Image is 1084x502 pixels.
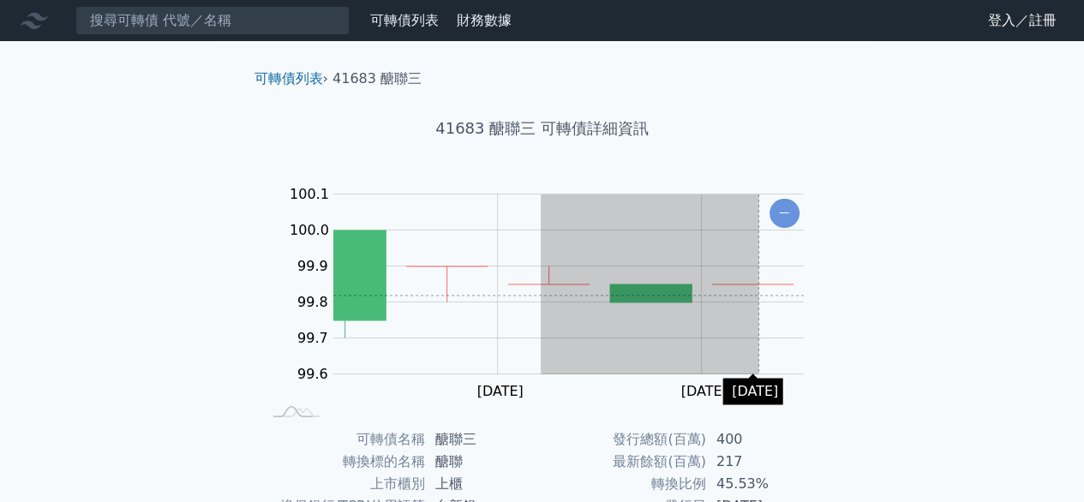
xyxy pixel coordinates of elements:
[542,473,706,495] td: 轉換比例
[542,428,706,451] td: 發行總額(百萬)
[241,117,844,140] h1: 41683 醣聯三 可轉債詳細資訊
[290,186,329,202] tspan: 100.1
[261,451,425,473] td: 轉換標的名稱
[304,230,794,338] g: Series
[425,473,542,495] td: 上櫃
[297,330,328,346] tspan: 99.7
[680,383,727,399] tspan: [DATE]
[706,473,823,495] td: 45.53%
[974,7,1070,34] a: 登入／註冊
[255,69,328,89] li: ›
[425,451,542,473] td: 醣聯
[297,366,328,382] tspan: 99.6
[280,186,829,399] g: Chart
[370,12,439,28] a: 可轉債列表
[75,6,350,35] input: 搜尋可轉債 代號／名稱
[542,451,706,473] td: 最新餘額(百萬)
[297,258,328,274] tspan: 99.9
[290,222,329,238] tspan: 100.0
[297,294,328,310] tspan: 99.8
[261,473,425,495] td: 上市櫃別
[261,428,425,451] td: 可轉債名稱
[706,428,823,451] td: 400
[998,420,1084,502] iframe: Chat Widget
[425,428,542,451] td: 醣聯三
[476,383,523,399] tspan: [DATE]
[255,70,323,87] a: 可轉債列表
[457,12,512,28] a: 財務數據
[998,420,1084,502] div: 聊天小工具
[332,69,422,89] li: 41683 醣聯三
[706,451,823,473] td: 217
